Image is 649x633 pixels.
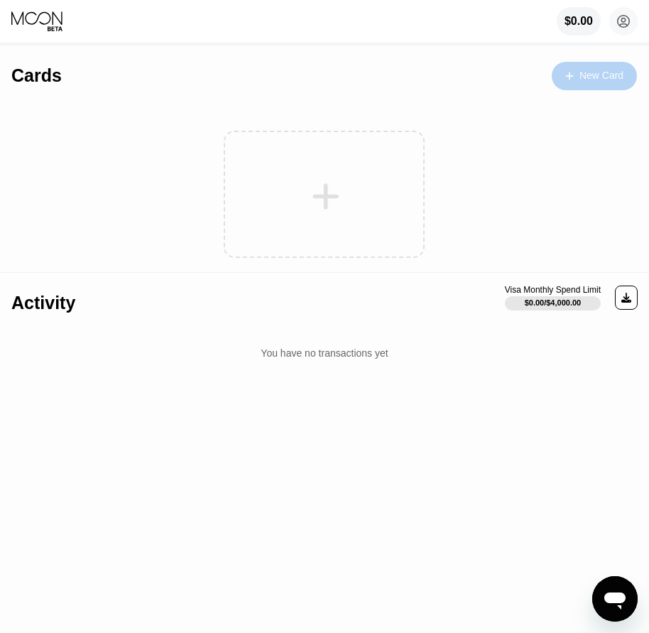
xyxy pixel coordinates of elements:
[579,70,623,82] div: New Card
[11,333,638,373] div: You have no transactions yet
[592,576,638,622] iframe: Button to launch messaging window
[552,62,637,90] div: New Card
[11,293,75,313] div: Activity
[11,65,62,86] div: Cards
[525,298,582,307] div: $0.00 / $4,000.00
[557,7,601,36] div: $0.00
[505,285,601,310] div: Visa Monthly Spend Limit$0.00/$4,000.00
[565,15,593,28] div: $0.00
[505,285,601,295] div: Visa Monthly Spend Limit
